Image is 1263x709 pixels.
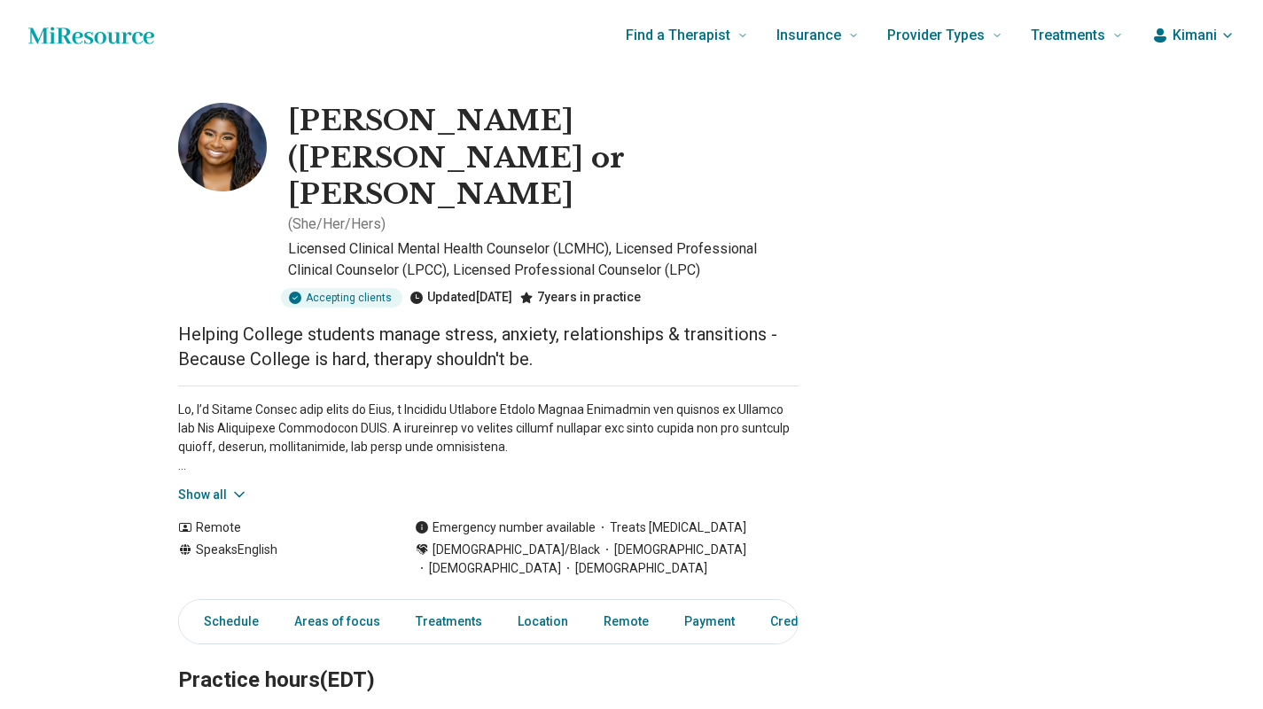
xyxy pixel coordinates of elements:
[507,604,579,640] a: Location
[405,604,493,640] a: Treatments
[28,18,154,53] a: Home page
[433,541,600,559] span: [DEMOGRAPHIC_DATA]/Black
[409,288,512,308] div: Updated [DATE]
[284,604,391,640] a: Areas of focus
[178,486,248,504] button: Show all
[178,623,799,696] h2: Practice hours (EDT)
[178,103,267,191] img: Kimani Seryby, Licensed Clinical Mental Health Counselor (LCMHC)
[415,559,561,578] span: [DEMOGRAPHIC_DATA]
[674,604,745,640] a: Payment
[281,288,402,308] div: Accepting clients
[519,288,641,308] div: 7 years in practice
[887,23,985,48] span: Provider Types
[415,518,596,537] div: Emergency number available
[288,238,799,281] p: Licensed Clinical Mental Health Counselor (LCMHC), Licensed Professional Clinical Counselor (LPCC...
[183,604,269,640] a: Schedule
[288,103,799,214] h1: [PERSON_NAME] ([PERSON_NAME] or [PERSON_NAME]
[561,559,707,578] span: [DEMOGRAPHIC_DATA]
[776,23,841,48] span: Insurance
[596,518,746,537] span: Treats [MEDICAL_DATA]
[178,541,379,578] div: Speaks English
[178,401,799,475] p: Lo, I’d Sitame Consec adip elits do Eius, t Incididu Utlabore Etdolo Magnaa Enimadmin ven quisnos...
[760,604,848,640] a: Credentials
[288,214,386,235] p: ( She/Her/Hers )
[593,604,659,640] a: Remote
[178,518,379,537] div: Remote
[1151,25,1235,46] button: Kimani
[178,322,799,371] p: Helping College students manage stress, anxiety, relationships & transitions - Because College is...
[1031,23,1105,48] span: Treatments
[1173,25,1217,46] span: Kimani
[600,541,746,559] span: [DEMOGRAPHIC_DATA]
[626,23,730,48] span: Find a Therapist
